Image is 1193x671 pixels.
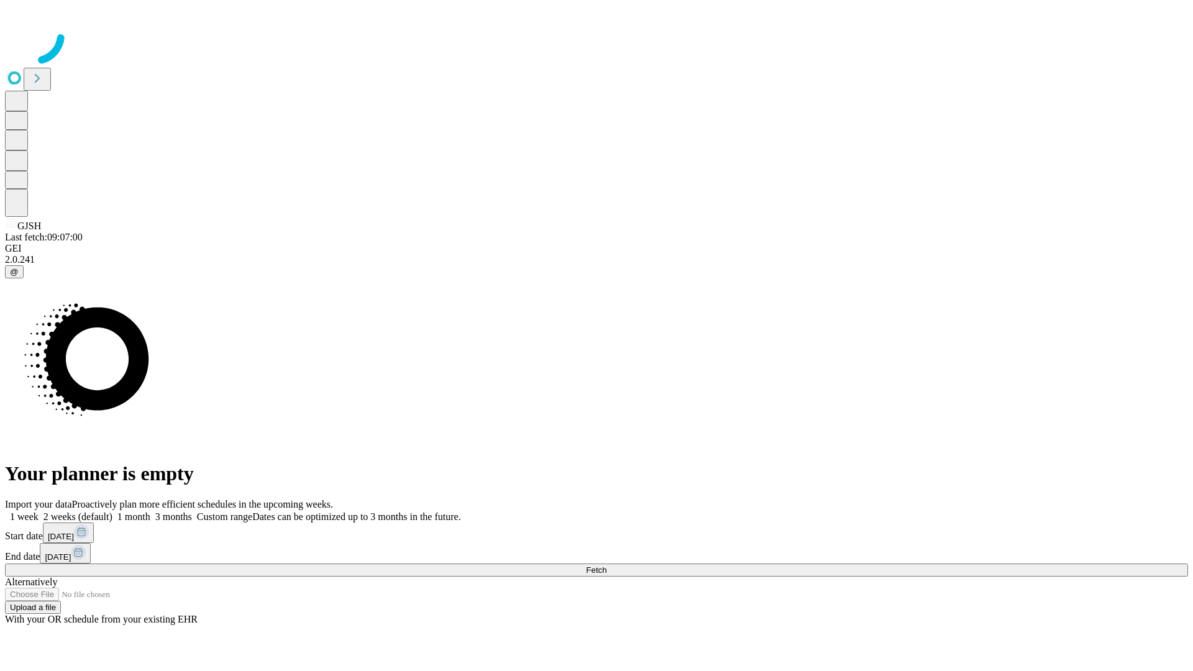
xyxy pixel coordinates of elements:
[5,577,57,587] span: Alternatively
[5,232,83,242] span: Last fetch: 09:07:00
[10,267,19,276] span: @
[5,462,1188,485] h1: Your planner is empty
[10,511,39,522] span: 1 week
[5,265,24,278] button: @
[197,511,252,522] span: Custom range
[155,511,192,522] span: 3 months
[5,499,72,509] span: Import your data
[117,511,150,522] span: 1 month
[5,601,61,614] button: Upload a file
[72,499,333,509] span: Proactively plan more efficient schedules in the upcoming weeks.
[5,523,1188,543] div: Start date
[43,523,94,543] button: [DATE]
[5,614,198,624] span: With your OR schedule from your existing EHR
[17,221,41,231] span: GJSH
[586,565,606,575] span: Fetch
[252,511,460,522] span: Dates can be optimized up to 3 months in the future.
[43,511,112,522] span: 2 weeks (default)
[5,564,1188,577] button: Fetch
[5,243,1188,254] div: GEI
[40,543,91,564] button: [DATE]
[48,532,74,541] span: [DATE]
[5,254,1188,265] div: 2.0.241
[5,543,1188,564] div: End date
[45,552,71,562] span: [DATE]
